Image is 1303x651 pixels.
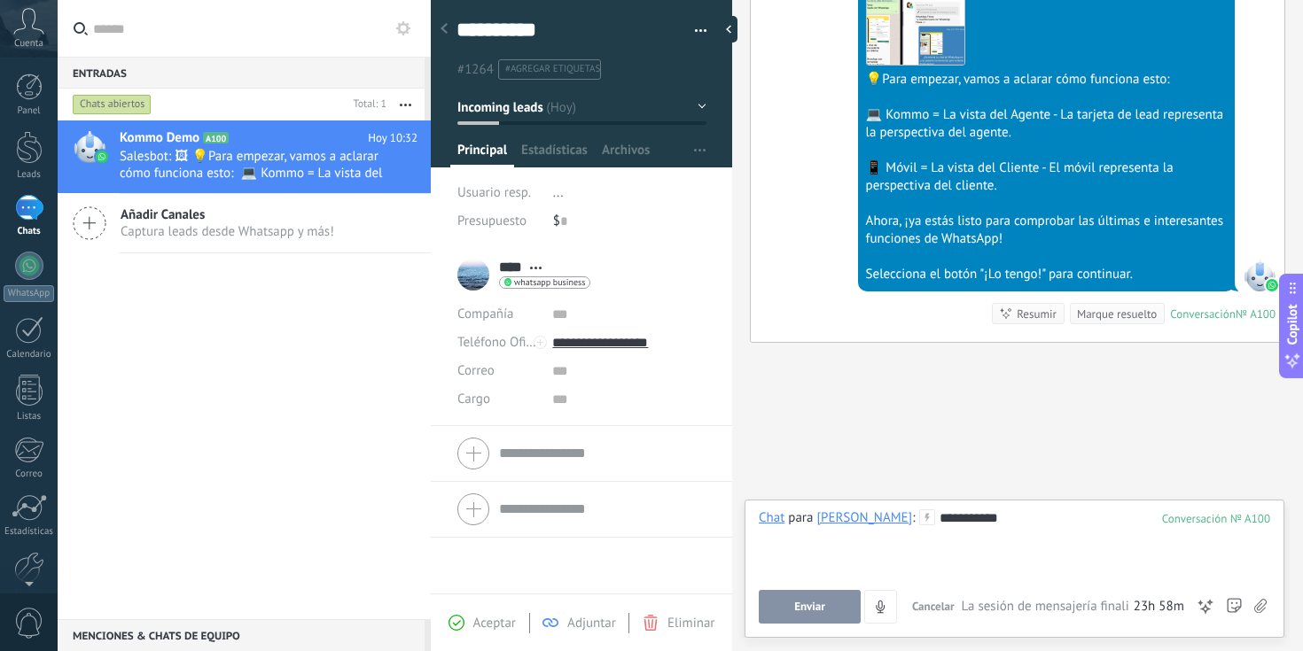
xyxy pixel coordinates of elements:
div: Compañía [457,300,539,329]
div: Chats abiertos [73,94,152,115]
span: Kommo Demo [120,129,199,147]
div: Chats [4,226,55,237]
div: Entradas [58,57,425,89]
div: Conversación [1170,306,1236,322]
div: Listas [4,411,55,422]
img: waba.svg [96,151,108,163]
span: : [912,509,915,527]
span: 23h 58m [1134,598,1184,616]
span: Presupuesto [457,213,527,229]
div: Cris [816,509,912,525]
div: $ [553,207,706,236]
img: waba.svg [1266,279,1278,291]
span: Cuenta [14,38,43,50]
div: La sesión de mensajería finaliza en [962,598,1184,616]
span: Aceptar [473,615,516,632]
span: Añadir Canales [121,206,334,223]
div: 💡Para empezar, vamos a aclarar cómo funciona esto: [866,71,1227,89]
span: Salesbot: 🖼 💡Para empezar, vamos a aclarar cómo funciona esto: 💻 Kommo = La vista del Agente - La... [120,148,384,182]
a: Kommo Demo A100 Hoy 10:32 Salesbot: 🖼 💡Para empezar, vamos a aclarar cómo funciona esto: 💻 Kommo ... [58,120,431,193]
span: Cancelar [912,599,955,614]
span: Estadísticas [521,142,588,167]
div: Resumir [1017,306,1057,322]
span: Hoy 10:32 [368,129,417,147]
span: #agregar etiquetas [505,63,600,75]
span: #1264 [457,61,494,78]
span: Captura leads desde Whatsapp y más! [121,223,334,240]
button: Cancelar [905,590,962,624]
span: Teléfono Oficina [457,334,550,351]
button: Más [386,89,425,120]
span: Archivos [602,142,650,167]
div: № A100 [1236,306,1276,322]
div: Estadísticas [4,526,55,538]
div: Presupuesto [457,207,540,236]
span: Adjuntar [567,615,616,632]
span: ... [553,184,564,201]
div: Cargo [457,385,539,414]
div: Panel [4,105,55,117]
div: Calendario [4,349,55,360]
span: para [788,509,813,527]
span: Usuario resp. [457,184,531,201]
div: Correo [4,469,55,480]
div: Menciones & Chats de equipo [58,619,425,651]
span: Enviar [794,601,825,613]
div: WhatsApp [4,285,54,302]
button: Correo [457,357,495,385]
span: Cargo [457,392,490,406]
span: Copilot [1283,304,1301,345]
span: Eliminar [667,615,714,632]
span: whatsapp business [514,278,585,287]
span: SalesBot [1244,260,1276,291]
div: Total: 1 [347,96,386,113]
span: Correo [457,362,495,379]
div: Marque resuelto [1077,306,1157,322]
div: Ahora, ¡ya estás listo para comprobar las últimas e interesantes funciones de WhatsApp! [866,213,1227,248]
div: Ocultar [720,16,737,43]
span: A100 [203,132,229,143]
div: 💻 Kommo = La vista del Agente - La tarjeta de lead representa la perspectiva del agente. [866,106,1227,142]
div: Usuario resp. [457,179,540,207]
button: Enviar [759,590,861,624]
span: Principal [457,142,507,167]
span: La sesión de mensajería finaliza en: [962,598,1129,616]
div: 📱 Móvil = La vista del Cliente - El móvil representa la perspectiva del cliente. [866,159,1227,195]
div: Selecciona el botón "¡Lo tengo!" para continuar. [866,266,1227,283]
div: 100 [1162,511,1270,526]
button: Teléfono Oficina [457,329,539,357]
div: Leads [4,169,55,181]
